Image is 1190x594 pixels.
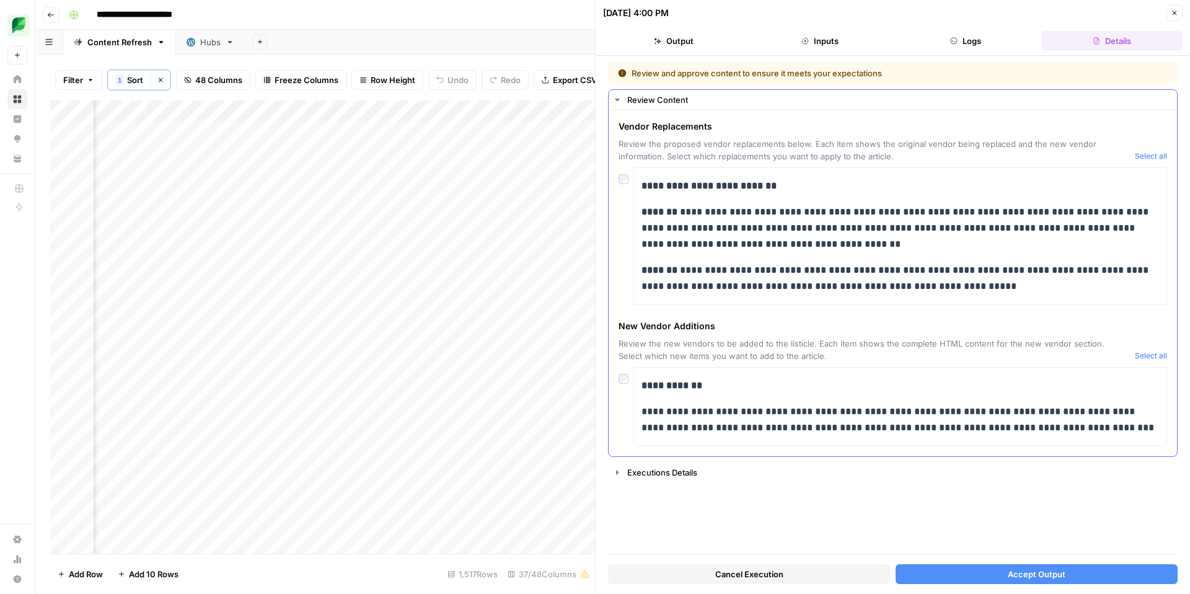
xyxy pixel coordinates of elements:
[7,569,27,589] button: Help + Support
[69,568,103,580] span: Add Row
[7,69,27,89] a: Home
[55,70,102,90] button: Filter
[63,30,176,55] a: Content Refresh
[609,463,1177,482] button: Executions Details
[501,74,521,86] span: Redo
[603,31,744,51] button: Output
[7,129,27,149] a: Opportunities
[428,70,477,90] button: Undo
[7,109,27,129] a: Insights
[896,564,1178,584] button: Accept Output
[619,138,1130,162] span: Review the proposed vendor replacements below. Each item shows the original vendor being replaced...
[7,10,27,41] button: Workspace: SproutSocial
[371,74,415,86] span: Row Height
[553,74,597,86] span: Export CSV
[1041,31,1183,51] button: Details
[50,564,110,584] button: Add Row
[619,120,1130,133] span: Vendor Replacements
[195,74,242,86] span: 48 Columns
[603,7,669,19] div: [DATE] 4:00 PM
[116,75,123,85] div: 1
[608,564,891,584] button: Cancel Execution
[1135,350,1167,362] button: Select all
[609,90,1177,110] button: Review Content
[7,89,27,109] a: Browse
[87,36,152,48] div: Content Refresh
[108,70,151,90] button: 1Sort
[63,74,83,86] span: Filter
[1135,150,1167,162] button: Select all
[255,70,346,90] button: Freeze Columns
[176,70,250,90] button: 48 Columns
[627,466,1170,479] div: Executions Details
[619,320,1130,332] span: New Vendor Additions
[7,14,30,37] img: SproutSocial Logo
[443,564,503,584] div: 1,517 Rows
[715,568,783,580] span: Cancel Execution
[749,31,891,51] button: Inputs
[110,564,186,584] button: Add 10 Rows
[7,530,27,549] a: Settings
[127,74,143,86] span: Sort
[351,70,423,90] button: Row Height
[1008,568,1065,580] span: Accept Output
[482,70,529,90] button: Redo
[129,568,178,580] span: Add 10 Rows
[503,564,595,584] div: 37/48 Columns
[619,337,1130,362] span: Review the new vendors to be added to the listicle. Each item shows the complete HTML content for...
[609,110,1177,456] div: Review Content
[176,30,245,55] a: Hubs
[627,94,1170,106] div: Review Content
[7,549,27,569] a: Usage
[534,70,605,90] button: Export CSV
[200,36,221,48] div: Hubs
[118,75,121,85] span: 1
[896,31,1037,51] button: Logs
[7,149,27,169] a: Your Data
[447,74,469,86] span: Undo
[618,67,1025,79] div: Review and approve content to ensure it meets your expectations
[275,74,338,86] span: Freeze Columns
